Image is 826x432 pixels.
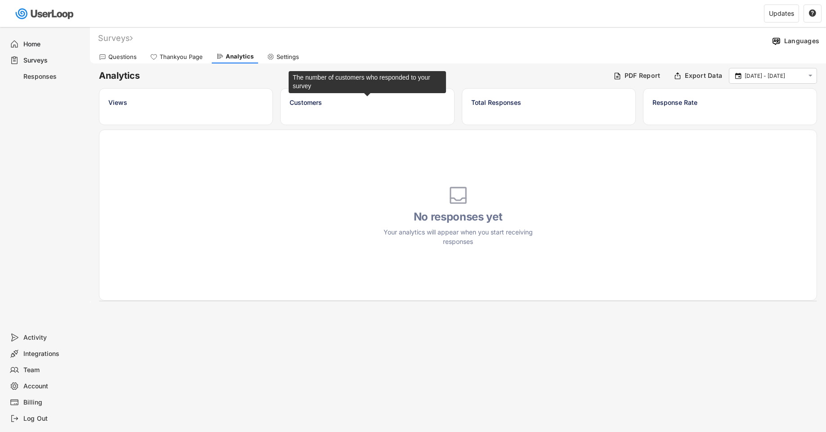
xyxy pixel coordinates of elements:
[23,382,83,391] div: Account
[377,210,539,224] h4: No responses yet
[23,366,83,374] div: Team
[226,53,254,60] div: Analytics
[23,72,83,81] div: Responses
[735,72,741,80] text: 
[160,53,203,61] div: Thankyou Page
[99,70,607,82] h6: Analytics
[23,40,83,49] div: Home
[471,98,626,107] div: Total Responses
[108,98,263,107] div: Views
[13,4,77,23] img: userloop-logo-01.svg
[98,33,133,43] div: Surveys
[277,53,299,61] div: Settings
[625,72,661,80] div: PDF Report
[685,72,722,80] div: Export Data
[769,10,794,17] div: Updates
[23,56,83,65] div: Surveys
[734,72,742,80] button: 
[108,53,137,61] div: Questions
[23,333,83,342] div: Activity
[23,350,83,358] div: Integrations
[784,37,819,45] div: Languages
[772,36,781,46] img: Language%20Icon.svg
[745,72,804,81] input: Select Date Range
[23,398,83,407] div: Billing
[652,98,808,107] div: Response Rate
[290,98,445,107] div: Customers
[809,9,816,17] text: 
[808,72,813,80] text: 
[23,414,83,423] div: Log Out
[808,9,817,18] button: 
[806,72,814,80] button: 
[377,227,539,246] div: Your analytics will appear when you start receiving responses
